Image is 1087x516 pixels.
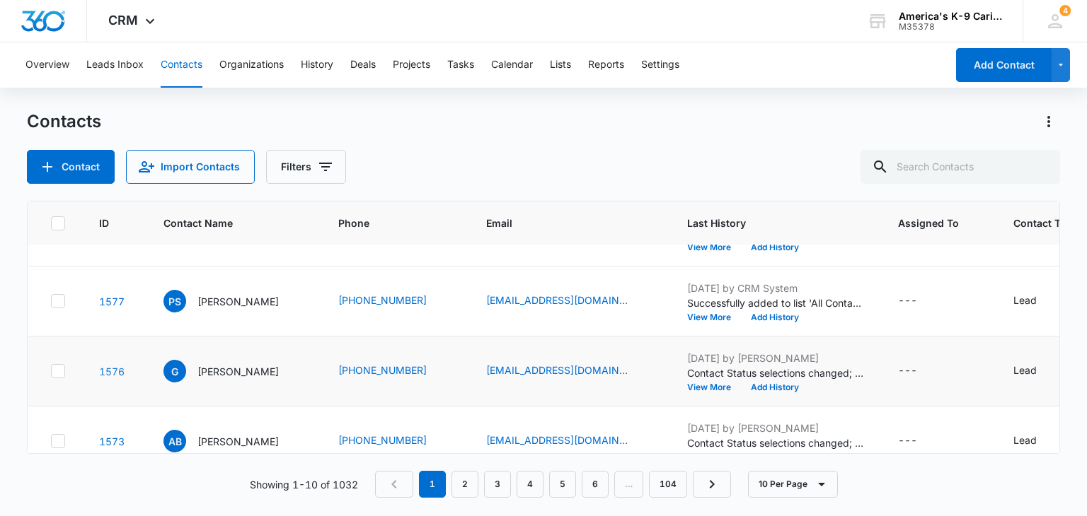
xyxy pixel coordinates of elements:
div: Contact Type - Lead - Select to Edit Field [1013,363,1062,380]
div: Email - father_feather.9t@icloud.com - Select to Edit Field [486,293,653,310]
a: Page 2 [452,471,478,498]
button: Add History [741,313,809,322]
a: [PHONE_NUMBER] [338,363,427,377]
button: View More [687,243,741,252]
div: Email - reddruby21@yahoo.com - Select to Edit Field [486,433,653,450]
p: [DATE] by CRM System [687,281,864,295]
span: Phone [338,216,432,230]
button: Settings [641,42,679,88]
button: Reports [588,42,624,88]
p: [DATE] by [PERSON_NAME] [687,351,864,365]
div: Contact Name - Pavan Singh - Select to Edit Field [163,290,304,312]
p: [PERSON_NAME] [197,294,279,309]
a: [PHONE_NUMBER] [338,293,427,307]
button: Add Contact [956,48,1052,82]
div: Lead [1013,433,1037,447]
button: History [301,42,333,88]
a: Page 104 [649,471,687,498]
button: Add Contact [27,150,115,184]
div: account id [899,22,1002,32]
p: [DATE] by [PERSON_NAME] [687,421,864,435]
div: Email - gayathrimeenakshi@ymail.com - Select to Edit Field [486,363,653,380]
span: Email [486,216,633,230]
button: Add History [741,243,809,252]
span: CRM [108,13,138,28]
span: 4 [1059,5,1071,16]
div: Lead [1013,363,1037,377]
span: ID [99,216,109,230]
p: Showing 1-10 of 1032 [250,477,358,492]
p: [PERSON_NAME] [197,434,279,449]
button: Tasks [447,42,474,88]
button: Deals [350,42,376,88]
a: Navigate to contact details page for Artince Brown [99,435,125,447]
button: Filters [266,150,346,184]
span: Contact Name [163,216,284,230]
a: [EMAIL_ADDRESS][DOMAIN_NAME] [486,293,628,307]
button: Overview [25,42,69,88]
span: Last History [687,216,844,230]
a: Page 3 [484,471,511,498]
a: [PHONE_NUMBER] [338,433,427,447]
span: G [163,360,186,382]
div: Contact Name - Artince Brown - Select to Edit Field [163,430,304,452]
button: Projects [393,42,430,88]
div: --- [898,363,917,380]
button: 10 Per Page [748,471,838,498]
div: Phone - (703) 835-0651 - Select to Edit Field [338,363,452,380]
button: Leads Inbox [86,42,144,88]
p: Contact Status selections changed; Consultation Scheduled was added. [687,435,864,450]
div: notifications count [1059,5,1071,16]
div: --- [898,433,917,450]
div: Assigned To - - Select to Edit Field [898,363,943,380]
div: Phone - (661) 340-4014 - Select to Edit Field [338,293,452,310]
a: Navigate to contact details page for Pavan Singh [99,295,125,307]
h1: Contacts [27,111,101,132]
div: account name [899,11,1002,22]
button: View More [687,383,741,392]
div: Contact Name - Gayathri - Select to Edit Field [163,360,304,382]
a: [EMAIL_ADDRESS][DOMAIN_NAME] [486,363,628,377]
a: Page 4 [517,471,543,498]
span: PS [163,290,186,312]
span: Assigned To [898,216,959,230]
span: AB [163,430,186,452]
p: [PERSON_NAME] [197,364,279,379]
button: Lists [550,42,571,88]
div: Assigned To - - Select to Edit Field [898,433,943,450]
button: Actions [1037,110,1060,133]
div: Contact Type - Lead - Select to Edit Field [1013,293,1062,310]
div: Phone - (803) 605-5393 - Select to Edit Field [338,433,452,450]
p: Contact Status selections changed; Consultation Scheduled was added. [687,365,864,380]
button: Contacts [161,42,202,88]
div: Contact Type - Lead - Select to Edit Field [1013,433,1062,450]
div: Assigned To - - Select to Edit Field [898,293,943,310]
nav: Pagination [375,471,731,498]
a: Navigate to contact details page for Gayathri [99,365,125,377]
div: --- [898,293,917,310]
div: Lead [1013,293,1037,307]
a: Page 6 [582,471,609,498]
a: Page 5 [549,471,576,498]
button: Calendar [491,42,533,88]
button: View More [687,313,741,322]
button: Import Contacts [126,150,255,184]
button: Organizations [219,42,284,88]
a: Next Page [693,471,731,498]
input: Search Contacts [861,150,1060,184]
button: Add History [741,383,809,392]
p: Successfully added to list 'All Contacts'. [687,295,864,310]
em: 1 [419,471,446,498]
a: [EMAIL_ADDRESS][DOMAIN_NAME] [486,433,628,447]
